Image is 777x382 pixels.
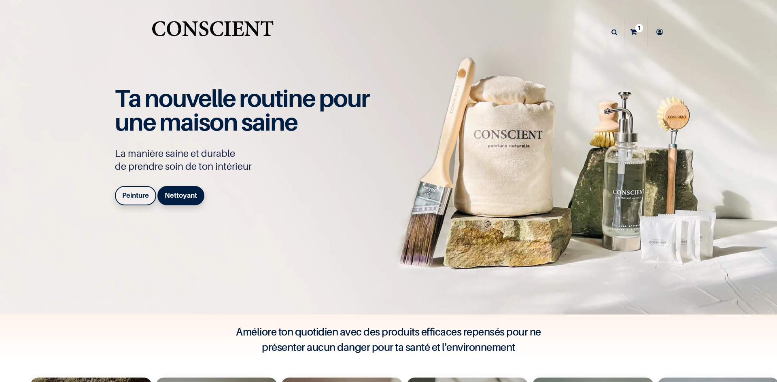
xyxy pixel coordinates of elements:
[635,24,643,32] sup: 1
[150,16,275,48] a: Logo of Conscient
[122,191,149,199] b: Peinture
[115,186,156,205] a: Peinture
[227,324,550,355] h4: Améliore ton quotidien avec des produits efficaces repensés pour ne présenter aucun danger pour t...
[150,16,275,48] img: Conscient
[115,147,378,173] p: La manière saine et durable de prendre soin de ton intérieur
[624,18,647,46] a: 1
[157,186,204,205] a: Nettoyant
[115,84,369,136] span: Ta nouvelle routine pour une maison saine
[165,191,197,199] b: Nettoyant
